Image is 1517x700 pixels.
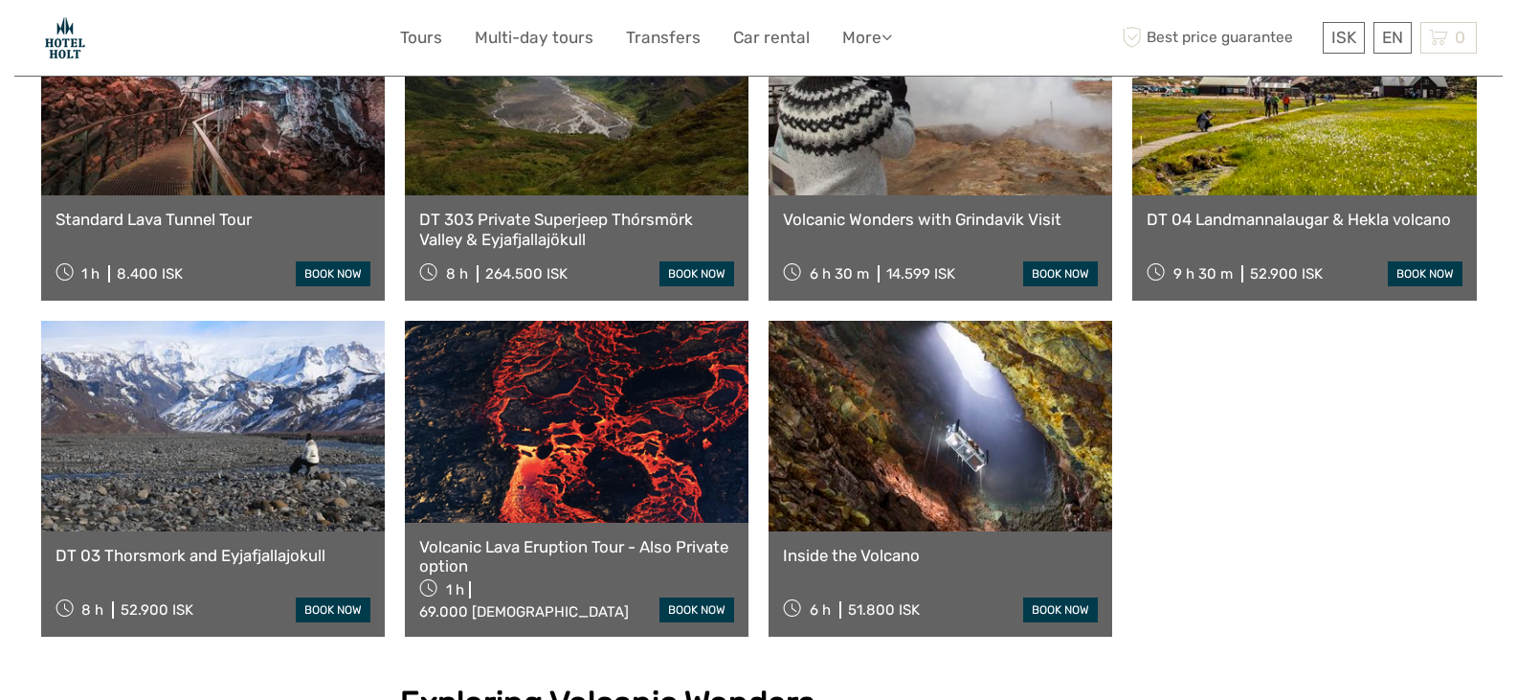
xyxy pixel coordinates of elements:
[41,14,89,61] img: Hotel Holt
[1452,28,1468,47] span: 0
[419,603,629,621] div: 69.000 [DEMOGRAPHIC_DATA]
[117,265,183,282] div: 8.400 ISK
[296,261,370,286] a: book now
[220,30,243,53] button: Open LiveChat chat widget
[81,601,103,619] span: 8 h
[1023,598,1098,622] a: book now
[400,24,442,52] a: Tours
[842,24,892,52] a: More
[733,24,810,52] a: Car rental
[848,601,920,619] div: 51.800 ISK
[1331,28,1356,47] span: ISK
[446,581,464,598] span: 1 h
[810,601,831,619] span: 6 h
[1373,22,1412,54] div: EN
[886,265,955,282] div: 14.599 ISK
[1250,265,1323,282] div: 52.900 ISK
[475,24,593,52] a: Multi-day tours
[1173,265,1233,282] span: 9 h 30 m
[659,598,734,622] a: book now
[81,265,100,282] span: 1 h
[1023,261,1098,286] a: book now
[296,598,370,622] a: book now
[56,210,370,229] a: Standard Lava Tunnel Tour
[1118,22,1318,54] span: Best price guarantee
[56,546,370,565] a: DT 03 Thorsmork and Eyjafjallajokull
[419,210,734,249] a: DT 303 Private Superjeep Thórsmörk Valley & Eyjafjallajökull
[783,546,1098,565] a: Inside the Volcano
[446,265,468,282] span: 8 h
[27,34,216,49] p: We're away right now. Please check back later!
[783,210,1098,229] a: Volcanic Wonders with Grindavik Visit
[810,265,869,282] span: 6 h 30 m
[121,601,193,619] div: 52.900 ISK
[626,24,701,52] a: Transfers
[419,537,734,576] a: Volcanic Lava Eruption Tour - Also Private option
[1388,261,1462,286] a: book now
[485,265,568,282] div: 264.500 ISK
[1147,210,1461,229] a: DT 04 Landmannalaugar & Hekla volcano
[659,261,734,286] a: book now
